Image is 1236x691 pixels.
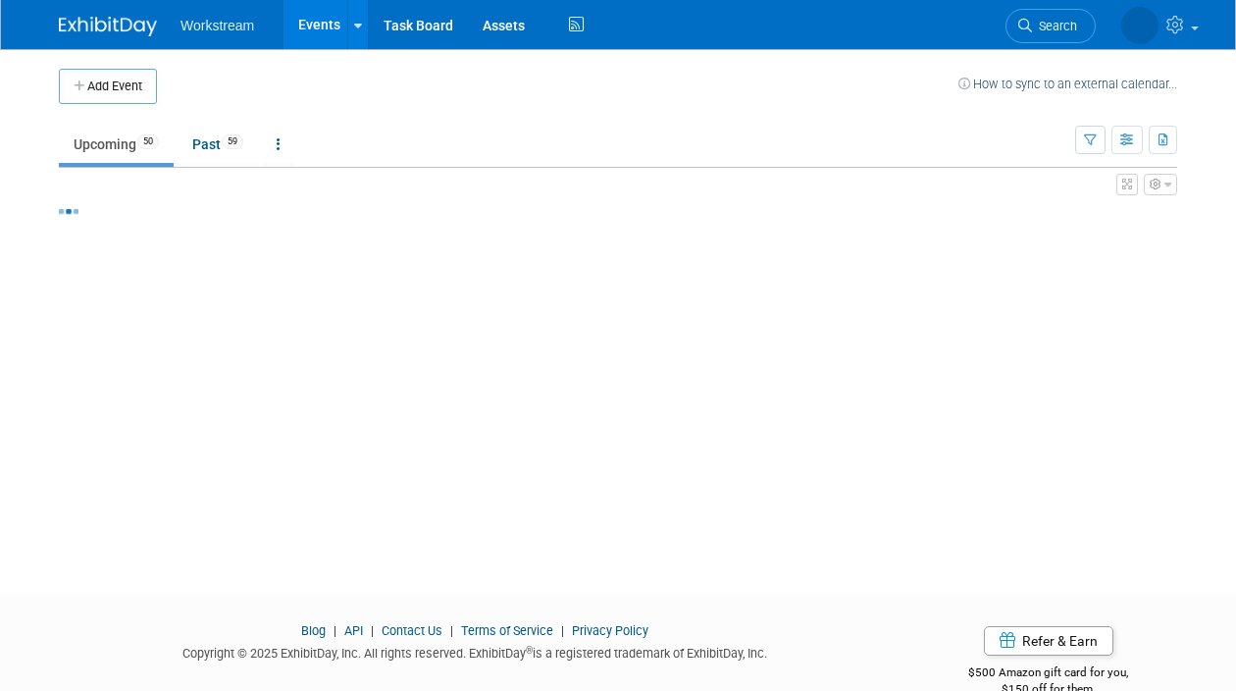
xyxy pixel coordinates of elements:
a: Search [1005,9,1096,43]
button: Add Event [59,69,157,104]
a: Blog [301,623,326,638]
img: ExhibitDay [59,17,157,36]
span: Workstream [180,18,254,33]
span: 59 [222,134,243,149]
span: | [329,623,341,638]
a: API [344,623,363,638]
span: 50 [137,134,159,149]
a: Past59 [178,126,258,163]
span: | [556,623,569,638]
a: How to sync to an external calendar... [958,77,1177,91]
span: Search [1032,19,1077,33]
span: | [445,623,458,638]
a: Refer & Earn [984,626,1113,656]
span: | [366,623,379,638]
sup: ® [526,645,533,656]
a: Privacy Policy [572,623,648,638]
div: Copyright © 2025 ExhibitDay, Inc. All rights reserved. ExhibitDay is a registered trademark of Ex... [59,640,891,663]
a: Terms of Service [461,623,553,638]
a: Upcoming50 [59,126,174,163]
img: Tatia Meghdadi [1121,7,1159,44]
a: Contact Us [382,623,442,638]
img: loading... [59,209,78,214]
